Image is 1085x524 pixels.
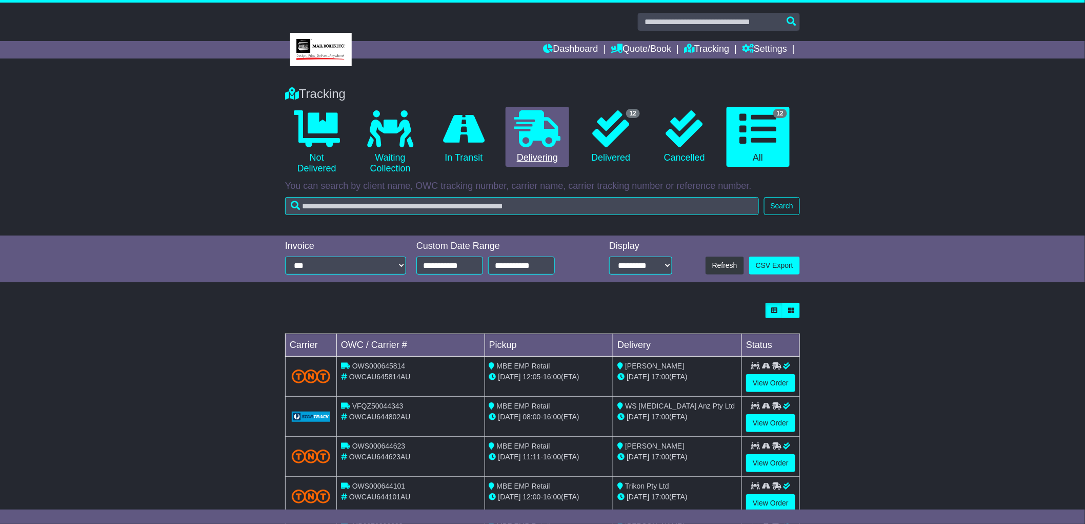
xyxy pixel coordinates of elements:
[627,373,649,381] span: [DATE]
[280,87,805,102] div: Tracking
[742,41,787,59] a: Settings
[489,412,609,422] div: - (ETA)
[523,373,541,381] span: 12:05
[489,452,609,462] div: - (ETA)
[727,107,790,167] a: 12 All
[627,413,649,421] span: [DATE]
[285,241,406,252] div: Invoice
[352,442,406,450] span: OWS000644623
[746,414,795,432] a: View Order
[625,402,735,410] span: WS [MEDICAL_DATA] Anz Pty Ltd
[764,197,800,215] button: Search
[543,373,561,381] span: 16:00
[543,413,561,421] span: 16:00
[497,362,550,370] span: MBE EMP Retail
[349,413,411,421] span: OWCAU644802AU
[498,373,521,381] span: [DATE]
[749,257,800,275] a: CSV Export
[742,334,800,357] td: Status
[543,493,561,501] span: 16:00
[651,413,669,421] span: 17:00
[625,442,684,450] span: [PERSON_NAME]
[292,450,330,463] img: TNT_Domestic.png
[498,493,521,501] span: [DATE]
[349,493,411,501] span: OWCAU644101AU
[352,362,406,370] span: OWS000645814
[337,334,485,357] td: OWC / Carrier #
[651,373,669,381] span: 17:00
[746,454,795,472] a: View Order
[651,453,669,461] span: 17:00
[684,41,729,59] a: Tracking
[497,442,550,450] span: MBE EMP Retail
[523,493,541,501] span: 12:00
[651,493,669,501] span: 17:00
[498,453,521,461] span: [DATE]
[579,107,642,167] a: 12 Delivered
[292,490,330,503] img: TNT_Domestic.png
[349,453,411,461] span: OWCAU644623AU
[489,372,609,382] div: - (ETA)
[292,412,330,422] img: GetCarrierServiceLogo
[627,493,649,501] span: [DATE]
[349,373,411,381] span: OWCAU645814AU
[626,109,640,118] span: 12
[292,370,330,383] img: TNT_Domestic.png
[544,41,598,59] a: Dashboard
[285,107,348,178] a: Not Delivered
[489,492,609,502] div: - (ETA)
[773,109,787,118] span: 12
[746,374,795,392] a: View Order
[625,482,669,490] span: Trikon Pty Ltd
[506,107,569,167] a: Delivering
[497,482,550,490] span: MBE EMP Retail
[286,334,337,357] td: Carrier
[290,33,352,66] img: MBE Eight Mile Plains
[352,482,406,490] span: OWS000644101
[617,492,737,502] div: (ETA)
[432,107,495,167] a: In Transit
[416,241,581,252] div: Custom Date Range
[627,453,649,461] span: [DATE]
[617,452,737,462] div: (ETA)
[523,453,541,461] span: 11:11
[613,334,742,357] td: Delivery
[653,107,716,167] a: Cancelled
[617,372,737,382] div: (ETA)
[497,402,550,410] span: MBE EMP Retail
[625,362,684,370] span: [PERSON_NAME]
[746,494,795,512] a: View Order
[611,41,671,59] a: Quote/Book
[706,257,744,275] button: Refresh
[485,334,613,357] td: Pickup
[285,181,800,192] p: You can search by client name, OWC tracking number, carrier name, carrier tracking number or refe...
[543,453,561,461] span: 16:00
[358,107,421,178] a: Waiting Collection
[609,241,672,252] div: Display
[617,412,737,422] div: (ETA)
[523,413,541,421] span: 08:00
[352,402,404,410] span: VFQZ50044343
[498,413,521,421] span: [DATE]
